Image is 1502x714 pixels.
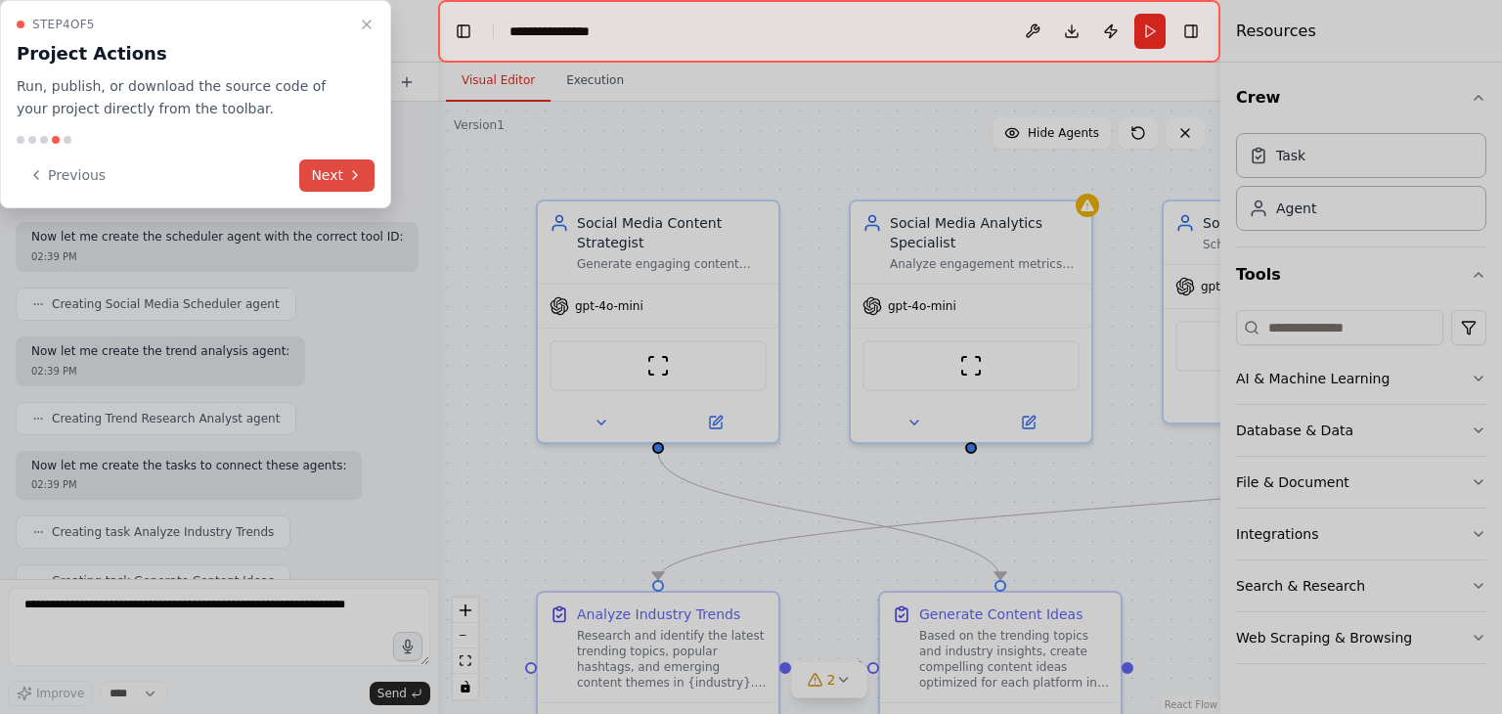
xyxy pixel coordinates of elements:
button: Next [299,159,375,192]
button: Previous [17,159,117,192]
button: Hide left sidebar [450,18,477,45]
h3: Project Actions [17,40,351,67]
p: Run, publish, or download the source code of your project directly from the toolbar. [17,75,351,120]
button: Close walkthrough [355,13,378,36]
span: Step 4 of 5 [32,17,95,32]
